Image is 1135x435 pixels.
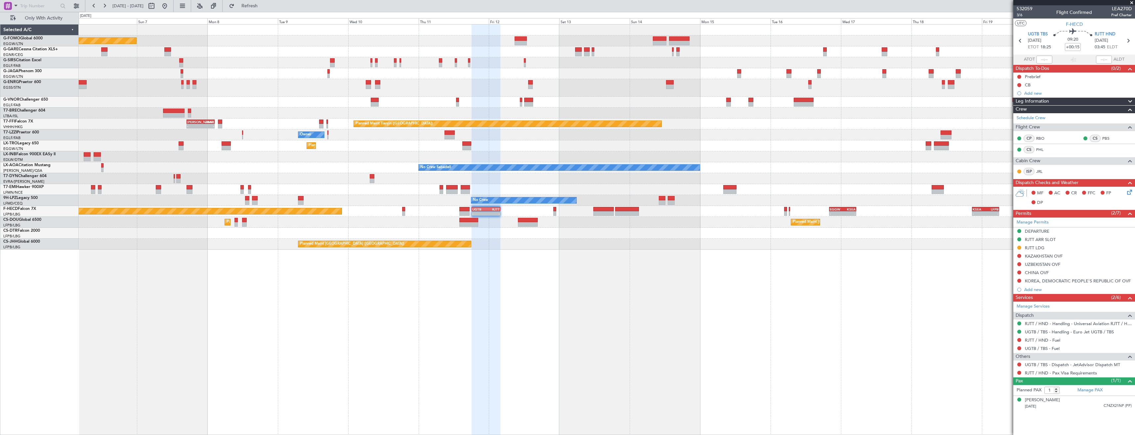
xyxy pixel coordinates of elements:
[356,119,433,129] div: Planned Maint Tianjin ([GEOGRAPHIC_DATA])
[3,174,47,178] a: T7-DYNChallenger 604
[1025,337,1060,343] a: RJTT / HND - Fuel
[1025,245,1044,251] div: RJTT LDG
[1016,123,1040,131] span: Flight Crew
[300,130,311,140] div: Owner
[1036,56,1052,64] input: --:--
[3,185,16,189] span: T7-EMI
[187,120,201,124] div: [PERSON_NAME]
[66,18,137,24] div: Sat 6
[1017,12,1032,18] span: 3/6
[227,217,331,227] div: Planned Maint [GEOGRAPHIC_DATA] ([GEOGRAPHIC_DATA])
[1025,237,1056,242] div: RJTT ARR SLOT
[1036,169,1051,174] a: JRL
[1068,36,1078,43] span: 09:20
[419,18,489,24] div: Thu 11
[207,18,278,24] div: Mon 8
[1111,377,1121,384] span: (1/1)
[559,18,630,24] div: Sat 13
[1024,287,1132,292] div: Add new
[1024,56,1035,63] span: ATOT
[1056,9,1092,16] div: Flight Confirmed
[3,207,36,211] a: F-HECDFalcon 7X
[137,18,207,24] div: Sun 7
[3,240,40,244] a: CS-JHHGlobal 6000
[3,212,21,217] a: LFPB/LBG
[1107,44,1117,51] span: ELDT
[3,234,21,239] a: LFPB/LBG
[1025,397,1060,404] div: [PERSON_NAME]
[841,18,911,24] div: Wed 17
[1071,190,1077,197] span: CR
[3,74,23,79] a: EGGW/LTN
[1025,346,1060,351] a: UGTB / TBS - Fuel
[112,3,144,9] span: [DATE] - [DATE]
[3,80,19,84] span: G-ENRG
[1024,168,1034,175] div: ISP
[1077,387,1103,394] a: Manage PAX
[1016,312,1034,319] span: Dispatch
[3,245,21,250] a: LFPB/LBG
[1016,98,1049,105] span: Leg Information
[1037,200,1043,206] span: DP
[3,163,51,167] a: LX-AOACitation Mustang
[1016,157,1040,165] span: Cabin Crew
[1017,303,1050,310] a: Manage Services
[3,223,21,228] a: LFPB/LBG
[3,103,21,108] a: EGLF/FAB
[3,41,23,46] a: EGGW/LTN
[3,185,44,189] a: T7-EMIHawker 900XP
[1025,74,1040,79] div: Prebrief
[1028,44,1039,51] span: ETOT
[3,130,17,134] span: T7-LZZI
[1028,37,1041,44] span: [DATE]
[1102,135,1117,141] a: PBS
[3,157,23,162] a: EDLW/DTM
[1025,82,1030,88] div: CB
[1024,135,1034,142] div: CP
[986,212,998,216] div: -
[3,120,15,123] span: T7-FFI
[1104,403,1132,409] span: C74ZX21NP (PP)
[1017,387,1041,394] label: Planned PAX
[3,146,23,151] a: EGGW/LTN
[843,212,856,216] div: -
[473,195,488,205] div: No Crew
[1095,44,1105,51] span: 03:45
[278,18,348,24] div: Tue 9
[1016,210,1031,217] span: Permits
[3,201,22,206] a: LFMD/CEQ
[236,4,264,8] span: Refresh
[793,217,897,227] div: Planned Maint [GEOGRAPHIC_DATA] ([GEOGRAPHIC_DATA])
[3,52,23,57] a: EGNR/CEG
[472,212,486,216] div: -
[3,168,42,173] a: [PERSON_NAME]/QSA
[1066,21,1083,28] span: F-HECD
[80,13,91,19] div: [DATE]
[1037,190,1043,197] span: MF
[1025,404,1036,409] span: [DATE]
[1017,219,1049,226] a: Manage Permits
[1111,294,1121,301] span: (2/6)
[3,141,39,145] a: LX-TROLegacy 650
[1025,362,1120,367] a: UGTB / TBS - Dispatch - JetAdvisor Dispatch MT
[300,239,404,249] div: Planned Maint [GEOGRAPHIC_DATA] ([GEOGRAPHIC_DATA])
[1017,5,1032,12] span: 532059
[17,16,70,21] span: Only With Activity
[1036,147,1051,153] a: PHL
[7,13,72,24] button: Only With Activity
[3,163,19,167] span: LX-AOA
[1025,321,1132,326] a: RJTT / HND - Handling - Universal Aviation RJTT / HND
[1024,90,1132,96] div: Add new
[3,98,48,102] a: G-VNORChallenger 650
[630,18,700,24] div: Sun 14
[843,207,856,211] div: KSEA
[1111,5,1132,12] span: LEA270D
[486,207,500,211] div: RJTT
[1114,56,1124,63] span: ALDT
[420,163,451,172] div: No Crew Sabadell
[1111,12,1132,18] span: Pref Charter
[1025,270,1049,275] div: CHINA OVF
[3,36,43,40] a: G-FOMOGlobal 6000
[3,120,33,123] a: T7-FFIFalcon 7X
[771,18,841,24] div: Tue 16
